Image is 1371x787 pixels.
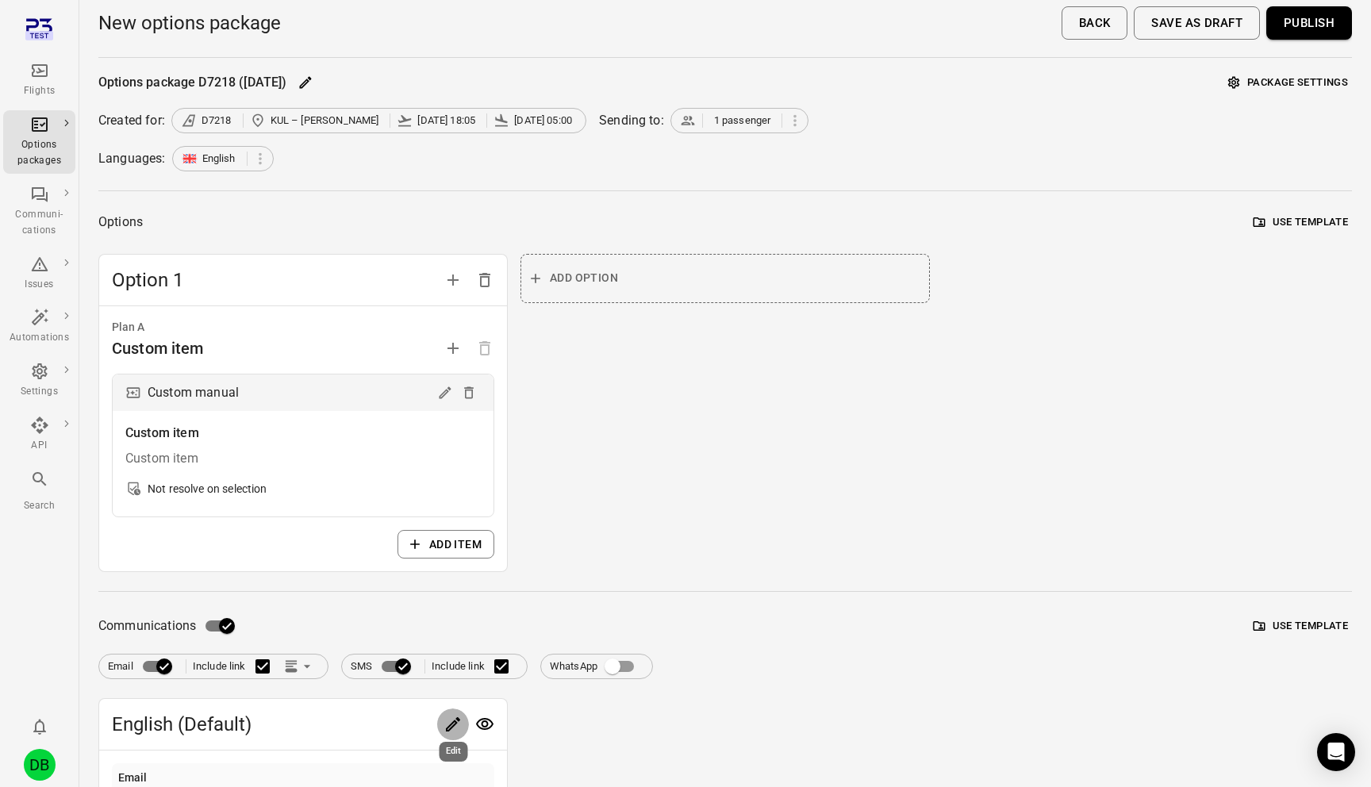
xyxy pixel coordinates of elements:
button: Notifications [24,711,56,743]
span: KUL – [PERSON_NAME] [271,113,379,129]
span: English [202,151,236,167]
button: Search [3,465,75,518]
span: Add option [550,268,618,288]
div: Communi-cations [10,207,69,239]
div: Custom item [112,336,204,361]
div: Custom item [125,424,481,443]
div: DB [24,749,56,781]
div: Email [118,770,148,787]
button: Save as draft [1134,6,1260,40]
div: Created for: [98,111,165,130]
div: Automations [10,330,69,346]
a: Settings [3,357,75,405]
h1: New options package [98,10,281,36]
span: English (Default) [112,712,437,737]
span: Edit [437,716,469,731]
div: Open Intercom Messenger [1317,733,1355,771]
span: D7218 [202,113,232,129]
span: 1 passenger [714,113,771,129]
div: Edit [440,742,468,762]
button: Daníel Benediktsson [17,743,62,787]
a: Issues [3,250,75,298]
span: Communications [98,615,196,637]
div: Issues [10,277,69,293]
div: Plan A [112,319,494,336]
a: Automations [3,303,75,351]
button: Use template [1250,210,1352,235]
label: Include link [432,650,518,683]
div: Options [98,211,143,233]
button: Package settings [1224,71,1352,95]
a: Communi-cations [3,180,75,244]
span: Add plan [437,340,469,355]
label: WhatsApp [550,651,643,681]
div: Sending to: [599,111,664,130]
span: [DATE] 18:05 [417,113,475,129]
label: SMS [351,651,418,681]
div: Search [10,498,69,514]
div: API [10,438,69,454]
button: Preview [469,708,501,740]
span: Delete option [469,271,501,286]
span: Add option [437,271,469,286]
a: API [3,411,75,459]
button: Use template [1250,614,1352,639]
span: Option 1 [112,267,437,293]
div: Languages: [98,149,166,168]
div: 1 passenger [670,108,809,133]
a: Flights [3,56,75,104]
a: Options packages [3,110,75,174]
span: [DATE] 05:00 [514,113,572,129]
label: Email [108,651,179,681]
div: Custom manual [148,382,239,404]
div: Not resolve on selection [148,481,267,497]
span: Preview [469,716,501,731]
span: Options need to have at least one plan [469,340,501,355]
button: Edit [433,381,457,405]
button: Back [1062,6,1128,40]
button: Add item [397,530,494,559]
button: Delete option [469,264,501,296]
button: Add option [520,254,930,303]
div: Settings [10,384,69,400]
label: Include link [193,650,279,683]
button: Delete [457,381,481,405]
div: Custom item [125,449,481,468]
div: English [172,146,274,171]
div: Options package D7218 ([DATE]) [98,73,287,92]
button: Add option [437,264,469,296]
button: Link position in email [279,655,319,678]
button: Edit [294,71,317,94]
div: Options packages [10,137,69,169]
button: Publish [1266,6,1352,40]
div: Flights [10,83,69,99]
button: Edit [437,708,469,740]
button: Add plan [437,332,469,364]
